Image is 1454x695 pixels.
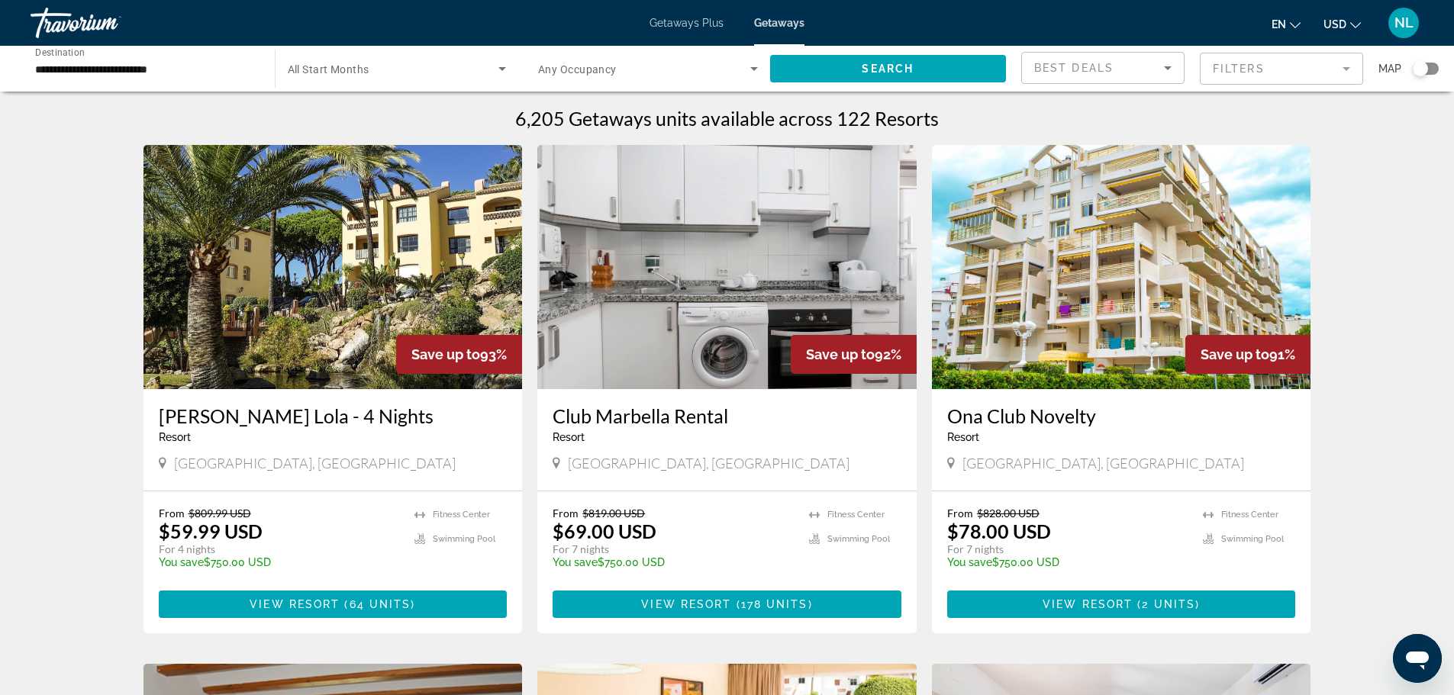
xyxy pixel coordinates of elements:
[174,455,456,471] span: [GEOGRAPHIC_DATA], [GEOGRAPHIC_DATA]
[396,335,522,374] div: 93%
[31,3,183,43] a: Travorium
[650,17,724,29] a: Getaways Plus
[538,63,617,76] span: Any Occupancy
[553,556,794,568] p: $750.00 USD
[159,590,508,618] button: View Resort(64 units)
[553,520,656,542] p: $69.00 USD
[1142,598,1195,610] span: 2 units
[1394,15,1414,31] span: NL
[1034,62,1114,74] span: Best Deals
[932,145,1311,389] img: 3902E01X.jpg
[515,107,939,130] h1: 6,205 Getaways units available across 122 Resorts
[741,598,808,610] span: 178 units
[791,335,917,374] div: 92%
[433,534,495,544] span: Swimming Pool
[947,556,1188,568] p: $750.00 USD
[159,431,191,443] span: Resort
[1323,18,1346,31] span: USD
[947,556,992,568] span: You save
[770,55,1007,82] button: Search
[862,63,914,75] span: Search
[553,542,794,556] p: For 7 nights
[143,145,523,389] img: 1689E01X.jpg
[250,598,340,610] span: View Resort
[1384,7,1423,39] button: User Menu
[1323,13,1361,35] button: Change currency
[1272,13,1301,35] button: Change language
[411,346,480,362] span: Save up to
[947,431,979,443] span: Resort
[947,404,1296,427] a: Ona Club Novelty
[553,431,585,443] span: Resort
[827,534,890,544] span: Swimming Pool
[1043,598,1133,610] span: View Resort
[947,520,1051,542] p: $78.00 USD
[159,542,400,556] p: For 4 nights
[159,507,185,520] span: From
[433,510,490,520] span: Fitness Center
[553,507,579,520] span: From
[947,542,1188,556] p: For 7 nights
[731,598,812,610] span: ( )
[1034,59,1172,77] mat-select: Sort by
[1133,598,1200,610] span: ( )
[1221,534,1284,544] span: Swimming Pool
[35,47,85,57] span: Destination
[962,455,1244,471] span: [GEOGRAPHIC_DATA], [GEOGRAPHIC_DATA]
[350,598,411,610] span: 64 units
[1393,634,1442,683] iframe: Кнопка запуска окна обмена сообщениями
[1272,18,1286,31] span: en
[754,17,804,29] a: Getaways
[159,520,263,542] p: $59.99 USD
[159,556,400,568] p: $750.00 USD
[159,556,204,568] span: You save
[340,598,415,610] span: ( )
[806,346,875,362] span: Save up to
[641,598,731,610] span: View Resort
[582,507,645,520] span: $819.00 USD
[553,590,901,618] button: View Resort(178 units)
[568,455,850,471] span: [GEOGRAPHIC_DATA], [GEOGRAPHIC_DATA]
[1200,52,1363,85] button: Filter
[288,63,369,76] span: All Start Months
[1221,510,1278,520] span: Fitness Center
[1185,335,1311,374] div: 91%
[1201,346,1269,362] span: Save up to
[159,404,508,427] a: [PERSON_NAME] Lola - 4 Nights
[827,510,885,520] span: Fitness Center
[553,404,901,427] a: Club Marbella Rental
[947,507,973,520] span: From
[977,507,1040,520] span: $828.00 USD
[537,145,917,389] img: 2404I01X.jpg
[189,507,251,520] span: $809.99 USD
[1378,58,1401,79] span: Map
[553,556,598,568] span: You save
[947,590,1296,618] button: View Resort(2 units)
